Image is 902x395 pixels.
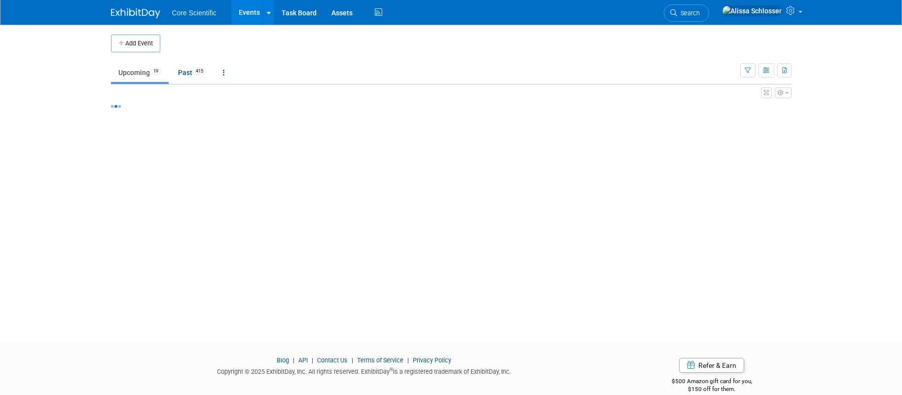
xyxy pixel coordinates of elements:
[150,68,161,75] span: 19
[722,5,782,16] img: Alissa Schlosser
[290,356,297,364] span: |
[111,365,618,376] div: Copyright © 2025 ExhibitDay, Inc. All rights reserved. ExhibitDay is a registered trademark of Ex...
[357,356,403,364] a: Terms of Service
[677,9,700,17] span: Search
[309,356,316,364] span: |
[349,356,356,364] span: |
[413,356,451,364] a: Privacy Policy
[193,68,206,75] span: 415
[317,356,348,364] a: Contact Us
[679,358,744,373] a: Refer & Earn
[298,356,308,364] a: API
[632,371,792,394] div: $500 Amazon gift card for you,
[405,356,411,364] span: |
[111,35,160,52] button: Add Event
[277,356,289,364] a: Blog
[171,63,214,82] a: Past415
[390,367,393,372] sup: ®
[111,63,169,82] a: Upcoming19
[111,105,121,108] img: loading...
[111,8,160,18] img: ExhibitDay
[664,4,709,22] a: Search
[172,9,216,17] span: Core Scientific
[632,385,792,394] div: $150 off for them.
